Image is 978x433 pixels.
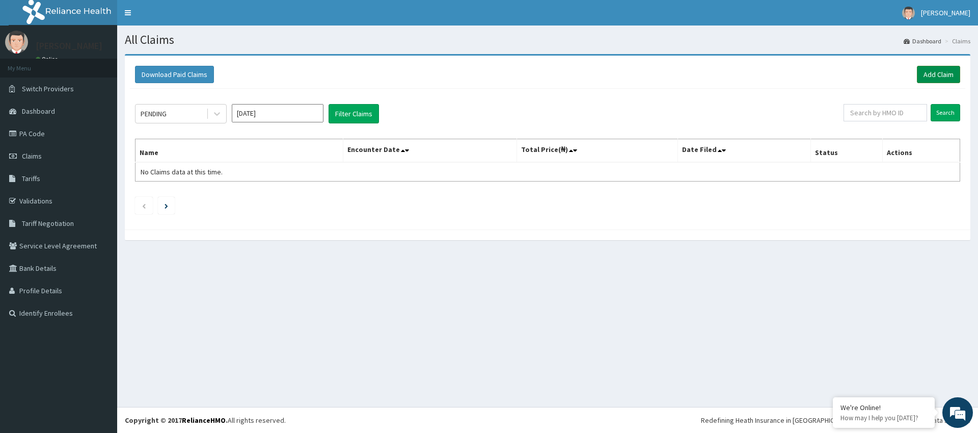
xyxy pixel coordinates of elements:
[810,139,882,163] th: Status
[343,139,517,163] th: Encounter Date
[942,37,970,45] li: Claims
[22,219,74,228] span: Tariff Negotiation
[921,8,970,17] span: [PERSON_NAME]
[22,174,40,183] span: Tariffs
[125,416,228,425] strong: Copyright © 2017 .
[882,139,960,163] th: Actions
[677,139,810,163] th: Date Filed
[125,33,970,46] h1: All Claims
[135,139,343,163] th: Name
[5,31,28,54] img: User Image
[329,104,379,123] button: Filter Claims
[36,41,102,50] p: [PERSON_NAME]
[141,167,223,176] span: No Claims data at this time.
[902,7,915,19] img: User Image
[917,66,960,83] a: Add Claim
[22,84,74,93] span: Switch Providers
[165,201,168,210] a: Next page
[135,66,214,83] button: Download Paid Claims
[840,403,927,412] div: We're Online!
[840,414,927,422] p: How may I help you today?
[142,201,146,210] a: Previous page
[701,415,970,425] div: Redefining Heath Insurance in [GEOGRAPHIC_DATA] using Telemedicine and Data Science!
[117,407,978,433] footer: All rights reserved.
[36,56,60,63] a: Online
[141,109,167,119] div: PENDING
[931,104,960,121] input: Search
[22,151,42,161] span: Claims
[22,107,55,116] span: Dashboard
[232,104,323,122] input: Select Month and Year
[844,104,927,121] input: Search by HMO ID
[904,37,941,45] a: Dashboard
[182,416,226,425] a: RelianceHMO
[517,139,677,163] th: Total Price(₦)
